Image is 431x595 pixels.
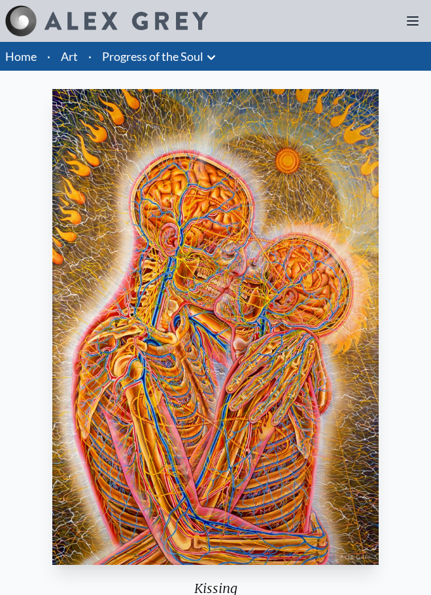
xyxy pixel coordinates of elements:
[102,47,203,65] a: Progress of the Soul
[5,49,37,63] a: Home
[52,89,379,565] img: Kissing-1983-Alex-Grey-watermarked.jpg
[83,42,97,71] li: ·
[42,42,56,71] li: ·
[61,47,78,65] a: Art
